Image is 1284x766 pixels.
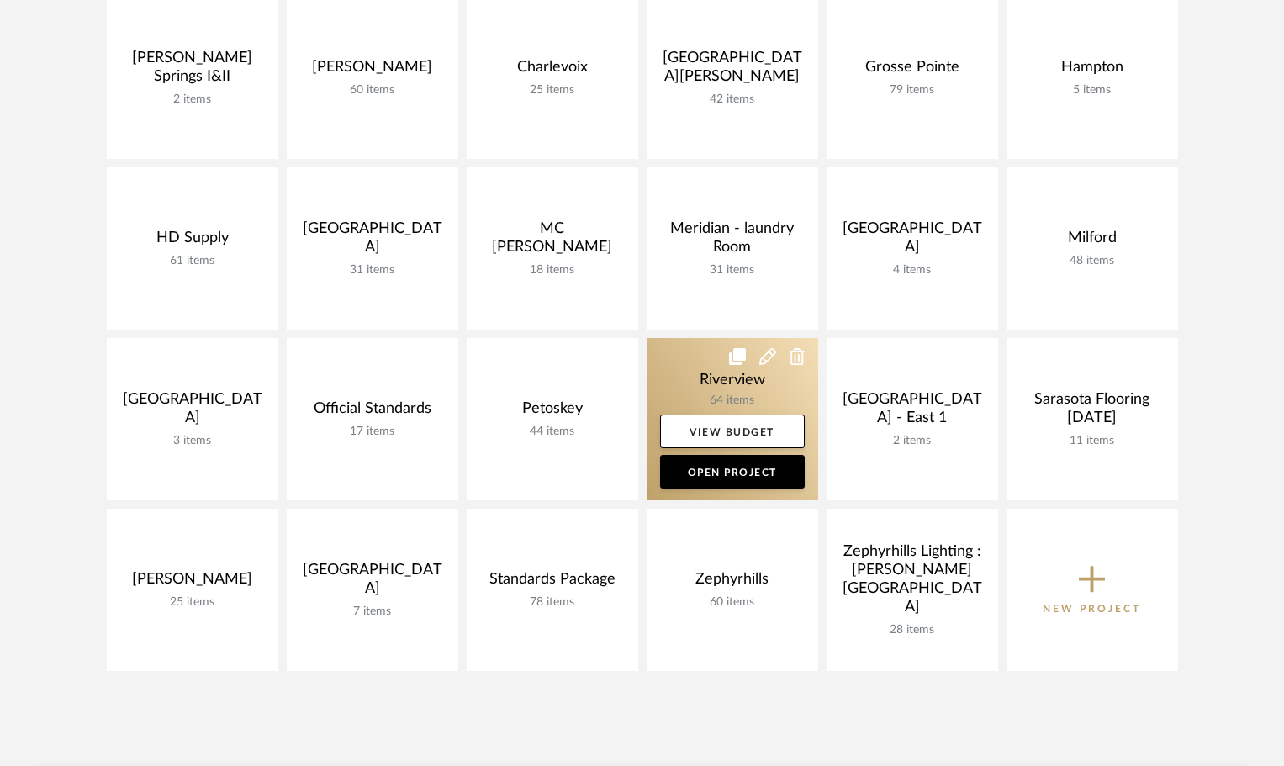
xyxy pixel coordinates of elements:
[1020,434,1165,448] div: 11 items
[480,399,625,425] div: Petoskey
[120,390,265,434] div: [GEOGRAPHIC_DATA]
[480,570,625,595] div: Standards Package
[480,425,625,439] div: 44 items
[120,570,265,595] div: [PERSON_NAME]
[660,92,805,107] div: 42 items
[840,434,985,448] div: 2 items
[840,390,985,434] div: [GEOGRAPHIC_DATA] - East 1
[480,263,625,277] div: 18 items
[1020,229,1165,254] div: Milford
[840,542,985,623] div: Zephyrhills Lighting : [PERSON_NAME][GEOGRAPHIC_DATA]
[300,605,445,619] div: 7 items
[300,561,445,605] div: [GEOGRAPHIC_DATA]
[300,399,445,425] div: Official Standards
[840,58,985,83] div: Grosse Pointe
[1007,509,1178,671] button: New Project
[120,229,265,254] div: HD Supply
[300,83,445,98] div: 60 items
[660,49,805,92] div: [GEOGRAPHIC_DATA][PERSON_NAME]
[840,263,985,277] div: 4 items
[660,415,805,448] a: View Budget
[660,263,805,277] div: 31 items
[300,263,445,277] div: 31 items
[1020,390,1165,434] div: Sarasota Flooring [DATE]
[1043,600,1141,617] p: New Project
[120,595,265,610] div: 25 items
[120,254,265,268] div: 61 items
[1020,83,1165,98] div: 5 items
[660,570,805,595] div: Zephyrhills
[840,219,985,263] div: [GEOGRAPHIC_DATA]
[300,219,445,263] div: [GEOGRAPHIC_DATA]
[480,58,625,83] div: Charlevoix
[480,595,625,610] div: 78 items
[480,83,625,98] div: 25 items
[120,49,265,92] div: [PERSON_NAME] Springs I&II
[660,219,805,263] div: Meridian - laundry Room
[1020,58,1165,83] div: Hampton
[1020,254,1165,268] div: 48 items
[660,595,805,610] div: 60 items
[120,92,265,107] div: 2 items
[300,425,445,439] div: 17 items
[120,434,265,448] div: 3 items
[840,83,985,98] div: 79 items
[660,455,805,489] a: Open Project
[480,219,625,263] div: MC [PERSON_NAME]
[840,623,985,637] div: 28 items
[300,58,445,83] div: [PERSON_NAME]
